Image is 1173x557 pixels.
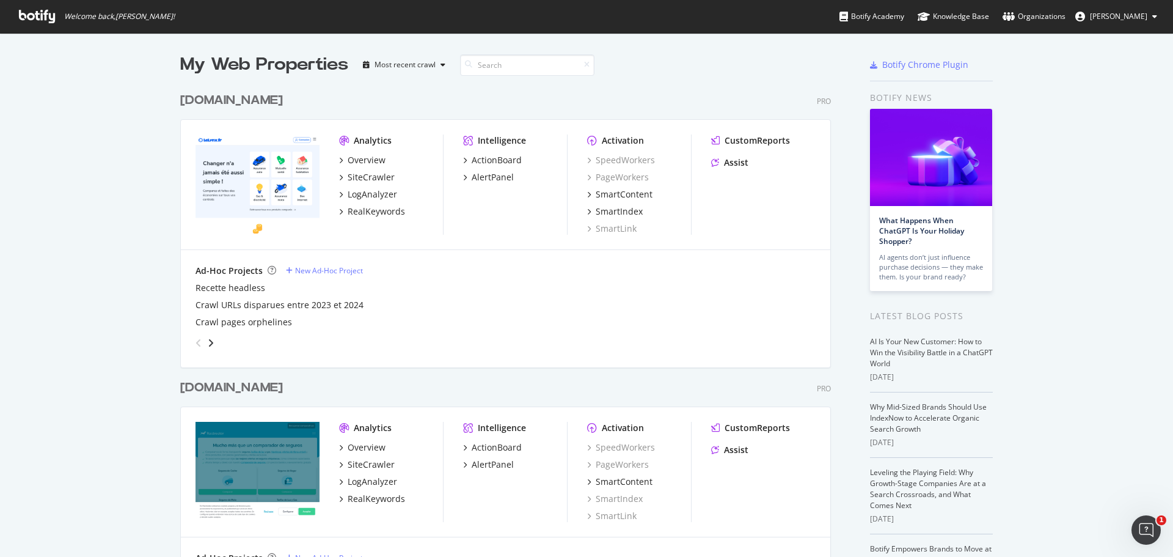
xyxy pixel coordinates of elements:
[463,154,522,166] a: ActionBoard
[348,171,395,183] div: SiteCrawler
[1065,7,1167,26] button: [PERSON_NAME]
[348,476,397,488] div: LogAnalyzer
[339,459,395,471] a: SiteCrawler
[339,493,405,505] a: RealKeywords
[839,10,904,23] div: Botify Academy
[180,53,348,77] div: My Web Properties
[587,223,637,235] a: SmartLink
[724,157,748,169] div: Assist
[870,91,993,105] div: Botify news
[64,12,175,21] span: Welcome back, [PERSON_NAME] !
[587,188,652,201] a: SmartContent
[725,135,790,147] div: CustomReports
[463,459,514,471] a: AlertPanel
[180,379,283,397] div: [DOMAIN_NAME]
[1003,10,1065,23] div: Organizations
[339,188,397,201] a: LogAnalyzer
[195,422,320,521] img: rastreator.com
[870,59,968,71] a: Botify Chrome Plugin
[587,441,655,454] a: SpeedWorkers
[1090,11,1147,21] span: Emma Moletto
[195,265,263,277] div: Ad-Hoc Projects
[195,299,364,311] a: Crawl URLs disparues entre 2023 et 2024
[478,135,526,147] div: Intelligence
[286,265,363,276] a: New Ad-Hoc Project
[870,437,993,448] div: [DATE]
[478,422,526,434] div: Intelligence
[587,476,652,488] a: SmartContent
[375,61,436,68] div: Most recent crawl
[879,215,964,246] a: What Happens When ChatGPT Is Your Holiday Shopper?
[180,92,283,109] div: [DOMAIN_NAME]
[472,154,522,166] div: ActionBoard
[472,441,522,454] div: ActionBoard
[195,135,320,234] img: lelynx.fr
[602,135,644,147] div: Activation
[463,441,522,454] a: ActionBoard
[587,510,637,522] a: SmartLink
[587,171,649,183] a: PageWorkers
[339,441,386,454] a: Overview
[460,54,594,76] input: Search
[711,135,790,147] a: CustomReports
[596,188,652,201] div: SmartContent
[596,205,643,218] div: SmartIndex
[472,171,514,183] div: AlertPanel
[339,205,405,218] a: RealKeywords
[870,402,987,434] a: Why Mid-Sized Brands Should Use IndexNow to Accelerate Organic Search Growth
[870,309,993,323] div: Latest Blog Posts
[879,253,983,282] div: AI agents don’t just influence purchase decisions — they make them. Is your brand ready?
[339,171,395,183] a: SiteCrawler
[882,59,968,71] div: Botify Chrome Plugin
[339,476,397,488] a: LogAnalyzer
[817,96,831,106] div: Pro
[918,10,989,23] div: Knowledge Base
[587,459,649,471] a: PageWorkers
[195,316,292,328] a: Crawl pages orphelines
[711,444,748,456] a: Assist
[870,467,986,511] a: Leveling the Playing Field: Why Growth-Stage Companies Are at a Search Crossroads, and What Comes...
[587,493,643,505] a: SmartIndex
[348,154,386,166] div: Overview
[1157,515,1166,525] span: 1
[711,157,748,169] a: Assist
[348,493,405,505] div: RealKeywords
[206,337,215,349] div: angle-right
[195,282,265,294] a: Recette headless
[348,205,405,218] div: RealKeywords
[472,459,514,471] div: AlertPanel
[587,154,655,166] a: SpeedWorkers
[1131,515,1161,545] iframe: Intercom live chat
[724,444,748,456] div: Assist
[870,336,993,369] a: AI Is Your New Customer: How to Win the Visibility Battle in a ChatGPT World
[180,92,288,109] a: [DOMAIN_NAME]
[870,514,993,525] div: [DATE]
[358,55,450,75] button: Most recent crawl
[354,422,392,434] div: Analytics
[870,109,992,206] img: What Happens When ChatGPT Is Your Holiday Shopper?
[348,459,395,471] div: SiteCrawler
[587,205,643,218] a: SmartIndex
[339,154,386,166] a: Overview
[180,379,288,397] a: [DOMAIN_NAME]
[725,422,790,434] div: CustomReports
[463,171,514,183] a: AlertPanel
[348,441,386,454] div: Overview
[602,422,644,434] div: Activation
[596,476,652,488] div: SmartContent
[348,188,397,201] div: LogAnalyzer
[191,333,206,353] div: angle-left
[817,383,831,394] div: Pro
[295,265,363,276] div: New Ad-Hoc Project
[711,422,790,434] a: CustomReports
